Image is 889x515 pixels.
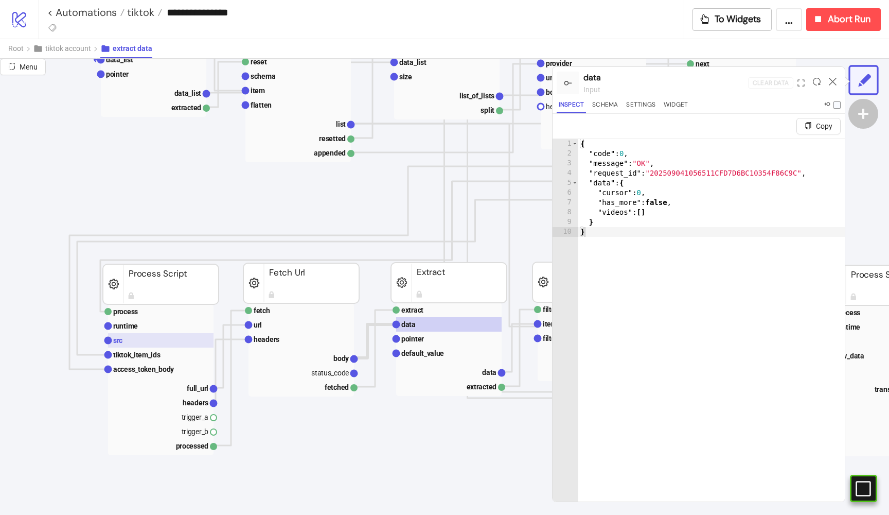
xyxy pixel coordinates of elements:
button: Widget [662,99,690,113]
text: item [251,87,265,95]
span: expand [797,79,805,87]
text: src [113,336,122,345]
button: Settings [624,99,657,113]
div: 3 [553,159,578,168]
div: 9 [553,217,578,227]
button: Root [8,39,33,58]
text: raw_data [835,352,864,360]
button: Schema [590,99,620,113]
span: Abort Run [828,13,870,25]
span: Root [8,44,24,53]
text: tiktok_item_ids [113,351,161,359]
div: 2 [553,149,578,159]
div: 7 [553,198,578,208]
button: To Widgets [692,8,772,31]
text: runtime [113,322,138,330]
text: fetch [254,306,270,315]
text: process [835,308,860,317]
text: items [543,320,561,328]
span: Menu [20,63,38,71]
button: extract data [100,39,152,58]
text: pointer [106,70,129,78]
a: < Automations [47,7,125,18]
button: Copy [796,118,841,134]
text: default_value [401,349,444,357]
text: filter [543,305,558,314]
span: Toggle code folding, rows 5 through 9 [572,178,578,188]
span: copy [805,122,812,129]
div: 8 [553,208,578,217]
text: filters [543,334,561,342]
text: runtime [835,323,860,331]
text: data_list [106,56,133,64]
div: input [583,84,748,95]
text: data_list [399,58,426,66]
text: status_code [311,369,349,377]
span: radius-bottomright [8,63,15,70]
button: Abort Run [806,8,881,31]
text: full_url [187,384,208,392]
span: extract data [113,44,152,53]
div: 5 [553,178,578,188]
button: tiktok account [33,39,100,58]
text: data [401,320,416,329]
text: provider [546,59,572,67]
text: extract [401,306,423,314]
a: tiktok [125,7,162,18]
span: Toggle code folding, rows 1 through 10 [572,139,578,149]
span: Copy [816,122,832,130]
text: flatten [251,101,272,109]
text: data_list [174,89,202,97]
text: headers [546,102,571,111]
text: access_token_body [113,365,174,373]
text: body [333,354,349,363]
text: data [482,368,496,376]
text: size [399,73,412,81]
text: body [546,88,562,96]
div: 6 [553,188,578,198]
div: data [583,71,748,84]
text: next [696,60,709,68]
span: tiktok [125,6,154,19]
text: headers [254,335,279,344]
div: 10 [553,227,578,237]
text: process [113,307,138,316]
text: url [254,321,262,329]
text: headers [183,399,208,407]
span: To Widgets [715,13,761,25]
text: reset [251,58,267,66]
text: list_of_lists [459,92,494,100]
button: Inspect [557,99,586,113]
div: 1 [553,139,578,149]
button: ... [776,8,802,31]
text: url [546,74,554,82]
text: list [336,120,346,128]
span: tiktok account [45,44,91,53]
text: pointer [401,335,424,343]
text: schema [251,72,276,80]
div: 4 [553,168,578,178]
